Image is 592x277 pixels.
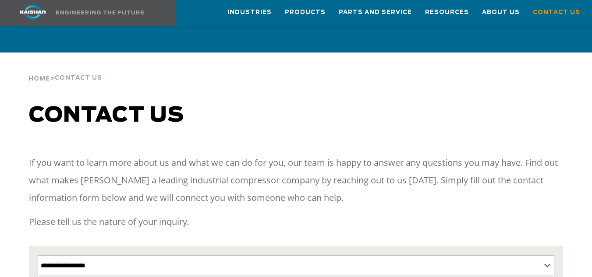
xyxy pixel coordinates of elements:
span: Home [28,76,50,82]
a: Industries [227,0,272,24]
a: About Us [482,0,520,24]
img: Engineering the future [56,11,144,14]
a: Contact Us [533,0,580,24]
span: About Us [482,7,520,18]
a: Home [28,74,50,82]
a: Resources [425,0,469,24]
span: Parts and Service [339,7,412,18]
div: > [28,53,102,86]
p: If you want to learn more about us and what we can do for you, our team is happy to answer any qu... [29,154,563,207]
span: Contact Us [533,7,580,18]
p: Please tell us the nature of your inquiry. [29,213,563,231]
span: Contact us [29,105,184,126]
span: Products [285,7,326,18]
a: Parts and Service [339,0,412,24]
a: Products [285,0,326,24]
span: Resources [425,7,469,18]
span: Industries [227,7,272,18]
span: Contact Us [55,75,102,81]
